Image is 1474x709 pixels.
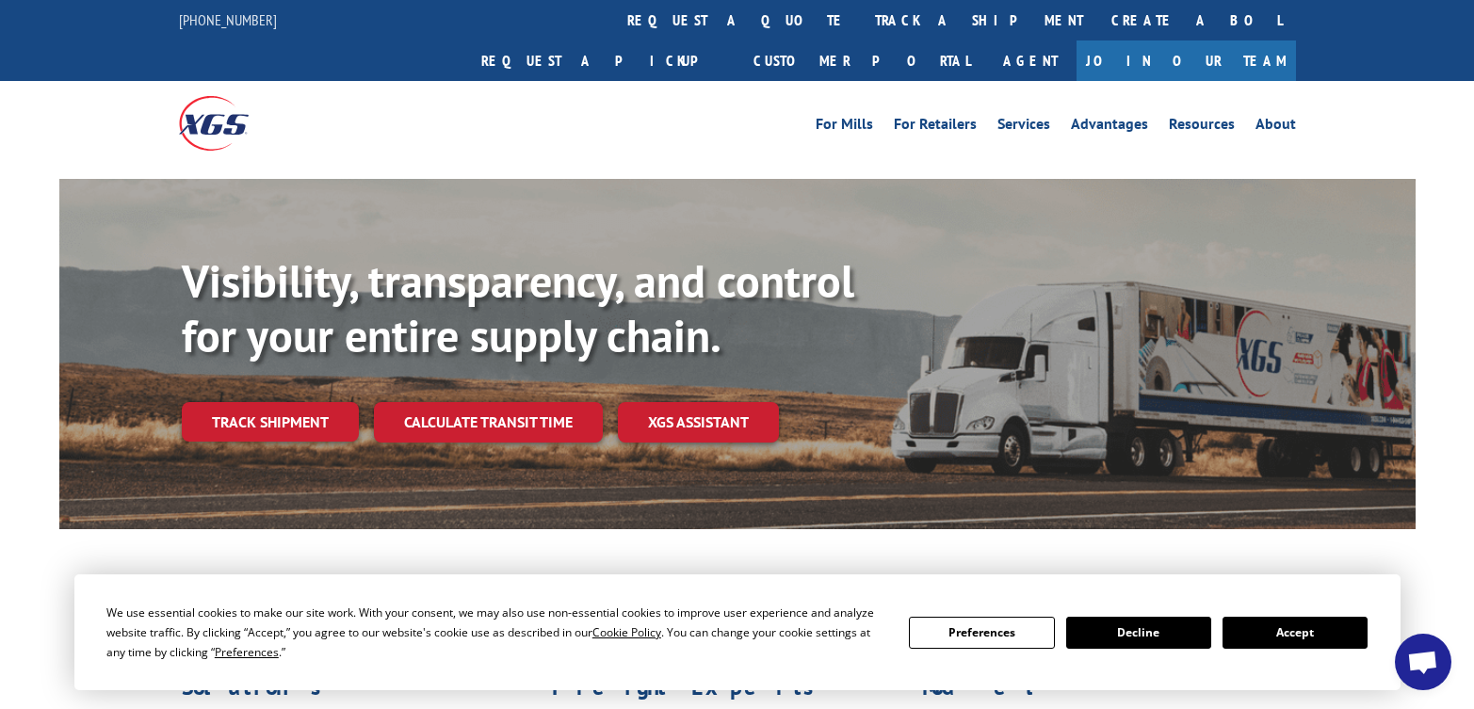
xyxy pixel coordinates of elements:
[1395,634,1451,690] div: Open chat
[1071,117,1148,137] a: Advantages
[1077,40,1296,81] a: Join Our Team
[997,117,1050,137] a: Services
[182,402,359,442] a: Track shipment
[618,402,779,443] a: XGS ASSISTANT
[894,117,977,137] a: For Retailers
[1169,117,1235,137] a: Resources
[182,251,854,364] b: Visibility, transparency, and control for your entire supply chain.
[1255,117,1296,137] a: About
[739,40,984,81] a: Customer Portal
[592,624,661,640] span: Cookie Policy
[1066,617,1211,649] button: Decline
[215,644,279,660] span: Preferences
[74,574,1401,690] div: Cookie Consent Prompt
[179,10,277,29] a: [PHONE_NUMBER]
[984,40,1077,81] a: Agent
[909,617,1054,649] button: Preferences
[467,40,739,81] a: Request a pickup
[106,603,886,662] div: We use essential cookies to make our site work. With your consent, we may also use non-essential ...
[1223,617,1368,649] button: Accept
[374,402,603,443] a: Calculate transit time
[816,117,873,137] a: For Mills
